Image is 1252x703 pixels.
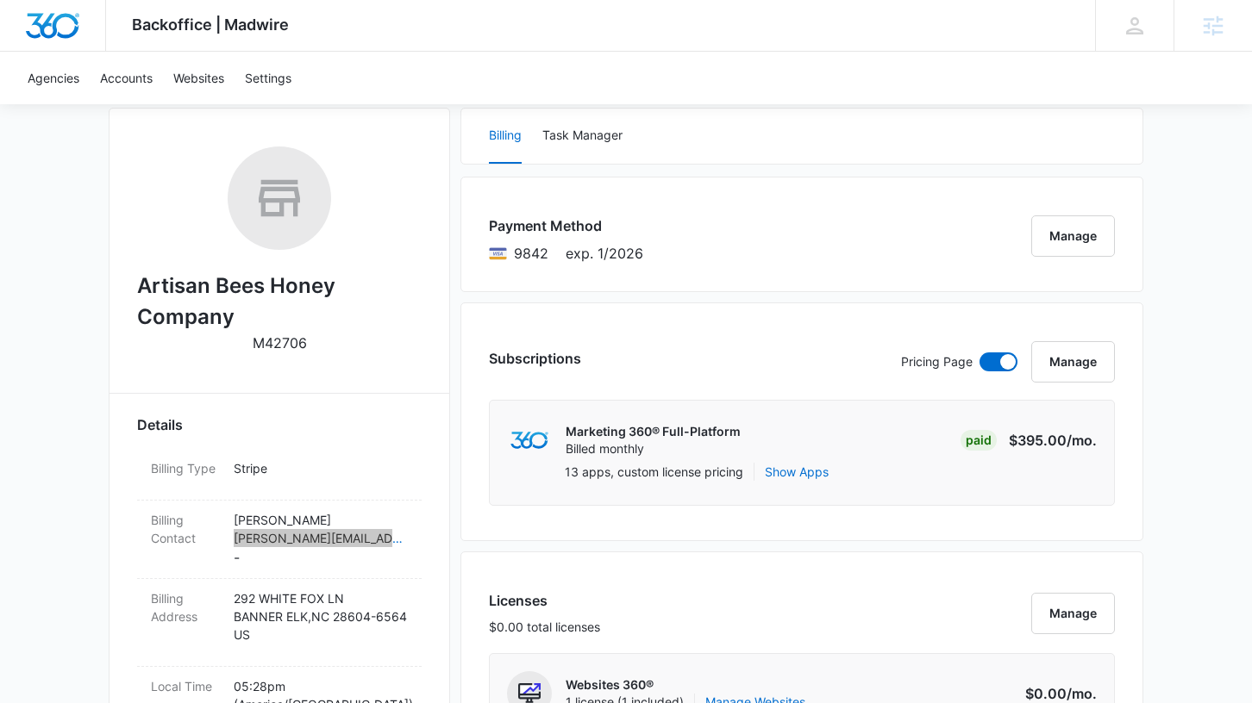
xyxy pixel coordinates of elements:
[137,579,422,667] div: Billing Address292 WHITE FOX LNBANNER ELK,NC 28604-6564US
[565,463,743,481] p: 13 apps, custom license pricing
[489,348,581,369] h3: Subscriptions
[234,459,408,477] p: Stripe
[566,423,741,440] p: Marketing 360® Full-Platform
[566,440,741,457] p: Billed monthly
[137,271,422,333] h2: Artisan Bees Honey Company
[765,463,829,481] button: Show Apps
[566,676,805,694] p: Websites 360®
[901,352,973,371] p: Pricing Page
[1031,215,1115,257] button: Manage
[566,243,643,264] span: exp. 1/2026
[90,52,163,104] a: Accounts
[489,215,643,236] h3: Payment Method
[132,16,289,34] span: Backoffice | Madwire
[151,459,220,477] dt: Billing Type
[489,618,600,636] p: $0.00 total licenses
[137,414,183,435] span: Details
[510,432,548,450] img: marketing360Logo
[1067,685,1097,702] span: /mo.
[961,430,997,451] div: Paid
[1031,593,1115,634] button: Manage
[489,109,522,164] button: Billing
[514,243,548,264] span: Visa ending with
[234,529,408,547] a: [PERSON_NAME][EMAIL_ADDRESS][PERSON_NAME][DOMAIN_NAME]
[234,511,408,529] p: [PERSON_NAME]
[489,590,600,611] h3: Licenses
[1067,432,1097,449] span: /mo.
[1031,341,1115,383] button: Manage
[151,511,220,547] dt: Billing Contact
[253,333,307,353] p: M42706
[17,52,90,104] a: Agencies
[151,589,220,625] dt: Billing Address
[234,589,408,644] p: 292 WHITE FOX LN BANNER ELK , NC 28604-6564 US
[1009,430,1097,451] p: $395.00
[542,109,623,164] button: Task Manager
[234,511,408,568] dd: -
[137,449,422,501] div: Billing TypeStripe
[163,52,235,104] a: Websites
[235,52,302,104] a: Settings
[151,677,220,695] dt: Local Time
[137,501,422,579] div: Billing Contact[PERSON_NAME][PERSON_NAME][EMAIL_ADDRESS][PERSON_NAME][DOMAIN_NAME]-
